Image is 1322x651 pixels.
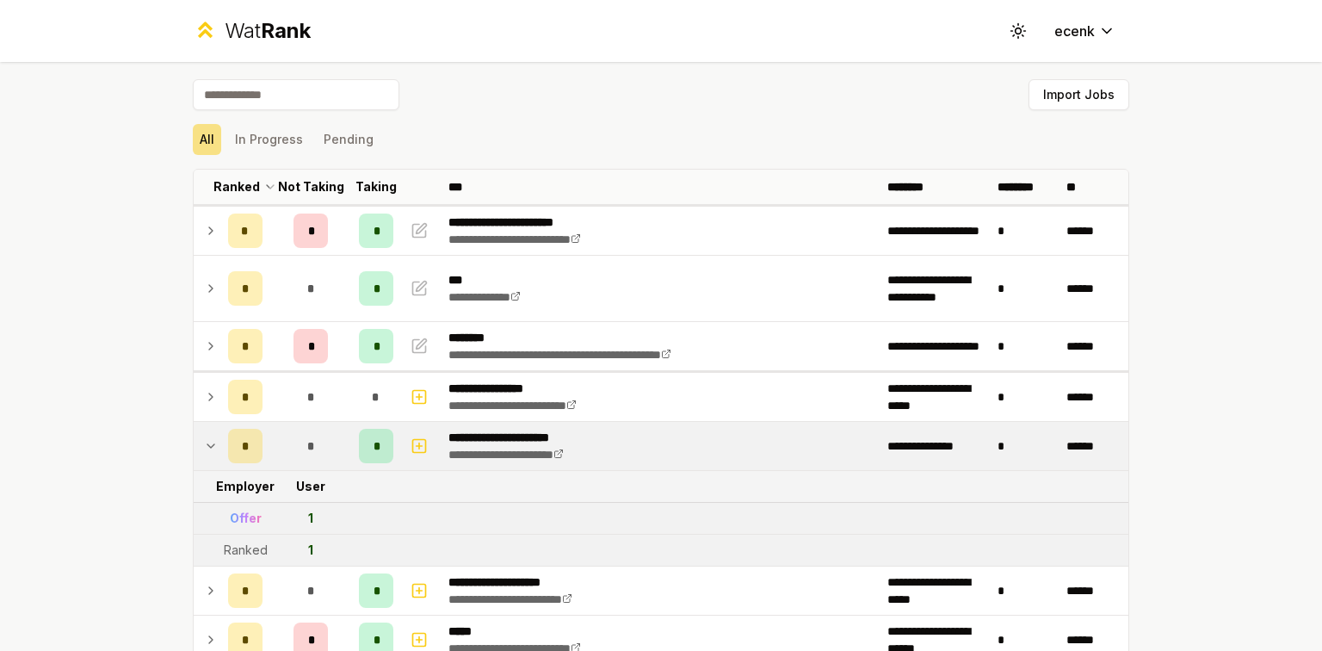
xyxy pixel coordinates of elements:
p: Ranked [213,178,260,195]
p: Taking [355,178,397,195]
p: Not Taking [278,178,344,195]
td: User [269,471,352,502]
span: Rank [261,18,311,43]
button: Import Jobs [1029,79,1129,110]
button: ecenk [1041,15,1129,46]
div: 1 [308,510,313,527]
div: 1 [308,542,313,559]
div: Ranked [224,542,268,559]
div: Wat [225,17,311,45]
td: Employer [221,471,269,502]
a: WatRank [193,17,311,45]
button: All [193,124,221,155]
button: In Progress [228,124,310,155]
span: ecenk [1054,21,1095,41]
div: Offer [230,510,262,527]
button: Pending [317,124,380,155]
